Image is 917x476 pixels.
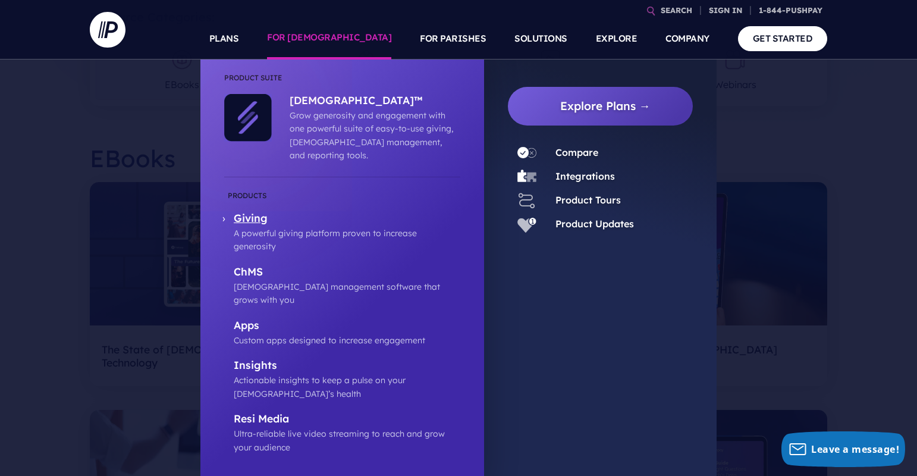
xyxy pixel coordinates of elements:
a: PLANS [209,18,239,59]
img: Product Updates - Icon [517,215,536,234]
a: FOR [DEMOGRAPHIC_DATA] [267,18,391,59]
p: Giving [234,212,460,227]
a: GET STARTED [738,26,828,51]
a: Product Tours - Icon [508,191,546,210]
p: [DEMOGRAPHIC_DATA]™ [290,94,454,109]
p: Ultra-reliable live video streaming to reach and grow your audience [234,427,460,454]
a: Integrations [555,170,615,182]
p: Apps [234,319,460,334]
a: ChMS [DEMOGRAPHIC_DATA] management software that grows with you [224,265,460,307]
p: Insights [234,359,460,374]
a: [DEMOGRAPHIC_DATA]™ Grow generosity and engagement with one powerful suite of easy-to-use giving,... [272,94,454,162]
li: Product Suite [224,71,460,94]
a: SOLUTIONS [514,18,567,59]
img: Integrations - Icon [517,167,536,186]
p: Actionable insights to keep a pulse on your [DEMOGRAPHIC_DATA]’s health [234,374,460,400]
a: Product Updates [555,218,634,230]
a: Resi Media Ultra-reliable live video streaming to reach and grow your audience [224,412,460,454]
p: A powerful giving platform proven to increase generosity [234,227,460,253]
a: Giving A powerful giving platform proven to increase generosity [224,189,460,253]
p: Custom apps designed to increase engagement [234,334,460,347]
a: EXPLORE [596,18,637,59]
a: Explore Plans → [517,87,693,126]
a: Insights Actionable insights to keep a pulse on your [DEMOGRAPHIC_DATA]’s health [224,359,460,400]
a: FOR PARISHES [420,18,486,59]
a: Compare [555,146,598,158]
span: Leave a message! [811,443,899,456]
p: Grow generosity and engagement with one powerful suite of easy-to-use giving, [DEMOGRAPHIC_DATA] ... [290,109,454,162]
p: [DEMOGRAPHIC_DATA] management software that grows with you [234,280,460,307]
a: Integrations - Icon [508,167,546,186]
a: COMPANY [665,18,709,59]
a: Product Tours [555,194,621,206]
p: ChMS [234,265,460,280]
a: Apps Custom apps designed to increase engagement [224,319,460,347]
a: Compare - Icon [508,143,546,162]
img: Product Tours - Icon [517,191,536,210]
p: Resi Media [234,412,460,427]
button: Leave a message! [781,431,905,467]
img: Compare - Icon [517,143,536,162]
img: ChurchStaq™ - Icon [224,94,272,142]
a: Product Updates - Icon [508,215,546,234]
